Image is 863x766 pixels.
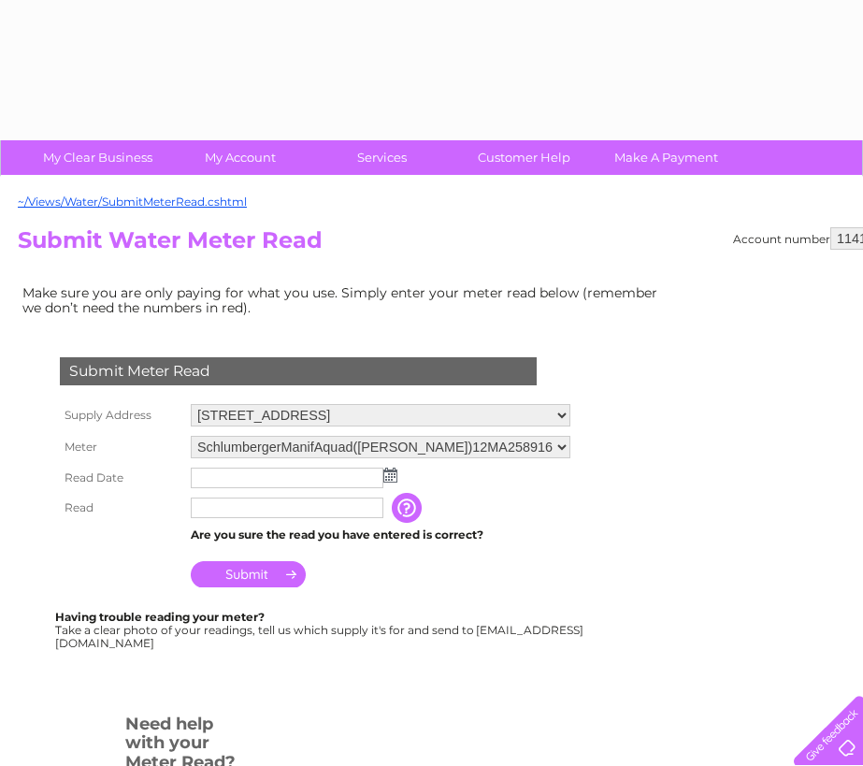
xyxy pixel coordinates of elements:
[55,463,186,493] th: Read Date
[55,493,186,523] th: Read
[55,431,186,463] th: Meter
[186,523,575,547] td: Are you sure the read you have entered is correct?
[55,611,586,649] div: Take a clear photo of your readings, tell us which supply it's for and send to [EMAIL_ADDRESS][DO...
[163,140,317,175] a: My Account
[447,140,601,175] a: Customer Help
[18,281,672,320] td: Make sure you are only paying for what you use. Simply enter your meter read below (remember we d...
[55,610,265,624] b: Having trouble reading your meter?
[60,357,537,385] div: Submit Meter Read
[21,140,175,175] a: My Clear Business
[18,195,247,209] a: ~/Views/Water/SubmitMeterRead.cshtml
[55,399,186,431] th: Supply Address
[392,493,425,523] input: Information
[191,561,306,587] input: Submit
[589,140,743,175] a: Make A Payment
[305,140,459,175] a: Services
[383,468,397,483] img: ...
